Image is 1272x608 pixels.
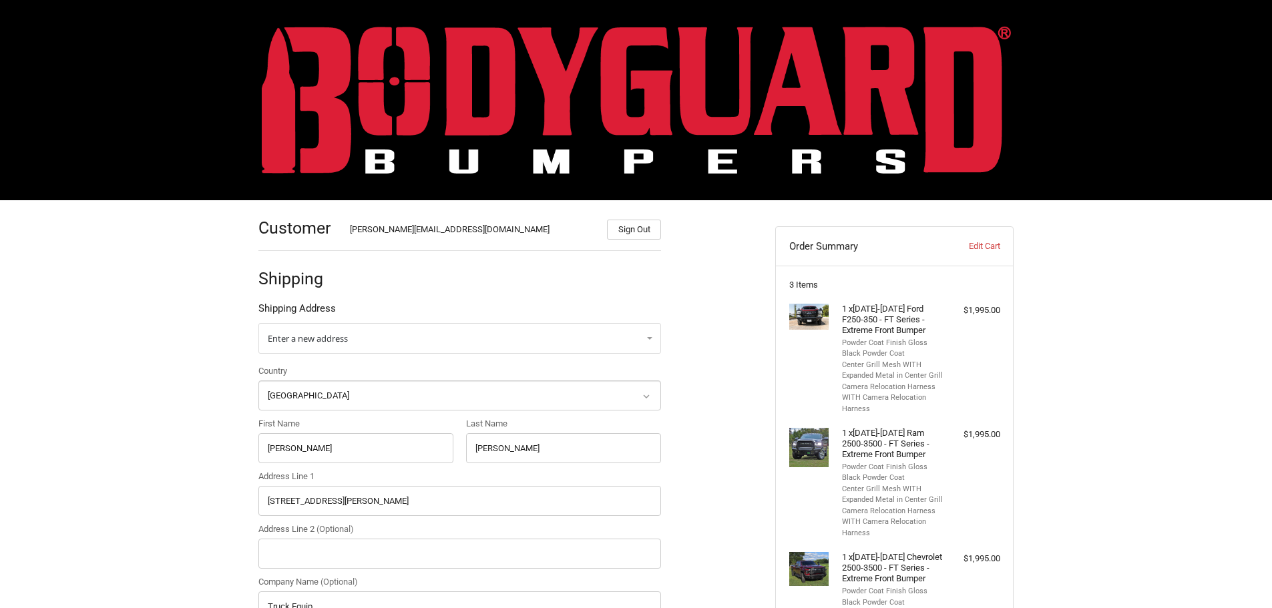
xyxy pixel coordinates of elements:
h4: 1 x [DATE]-[DATE] Chevrolet 2500-3500 - FT Series - Extreme Front Bumper [842,552,944,585]
li: Powder Coat Finish Gloss Black Powder Coat [842,338,944,360]
small: (Optional) [316,524,354,534]
li: Center Grill Mesh WITH Expanded Metal in Center Grill [842,484,944,506]
div: $1,995.00 [947,552,1000,565]
label: Last Name [466,417,661,430]
div: [PERSON_NAME][EMAIL_ADDRESS][DOMAIN_NAME] [350,223,594,240]
label: Country [258,364,661,378]
a: Enter or select a different address [258,323,661,354]
a: Edit Cart [933,240,1000,253]
h3: 3 Items [789,280,1000,290]
legend: Shipping Address [258,301,336,322]
label: Address Line 1 [258,470,661,483]
h3: Order Summary [789,240,934,253]
li: Camera Relocation Harness WITH Camera Relocation Harness [842,382,944,415]
h4: 1 x [DATE]-[DATE] Ford F250-350 - FT Series - Extreme Front Bumper [842,304,944,336]
h4: 1 x [DATE]-[DATE] Ram 2500-3500 - FT Series - Extreme Front Bumper [842,428,944,461]
label: Company Name [258,575,661,589]
img: BODYGUARD BUMPERS [262,26,1011,174]
small: (Optional) [321,577,358,587]
li: Center Grill Mesh WITH Expanded Metal in Center Grill [842,360,944,382]
li: Powder Coat Finish Gloss Black Powder Coat [842,462,944,484]
li: Camera Relocation Harness WITH Camera Relocation Harness [842,506,944,539]
h2: Shipping [258,268,337,289]
label: First Name [258,417,453,430]
li: Powder Coat Finish Gloss Black Powder Coat [842,586,944,608]
div: $1,995.00 [947,304,1000,317]
span: Enter a new address [268,332,348,344]
label: Address Line 2 [258,523,661,536]
iframe: Chat Widget [1205,544,1272,608]
div: $1,995.00 [947,428,1000,441]
button: Sign Out [607,220,661,240]
h2: Customer [258,218,337,238]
